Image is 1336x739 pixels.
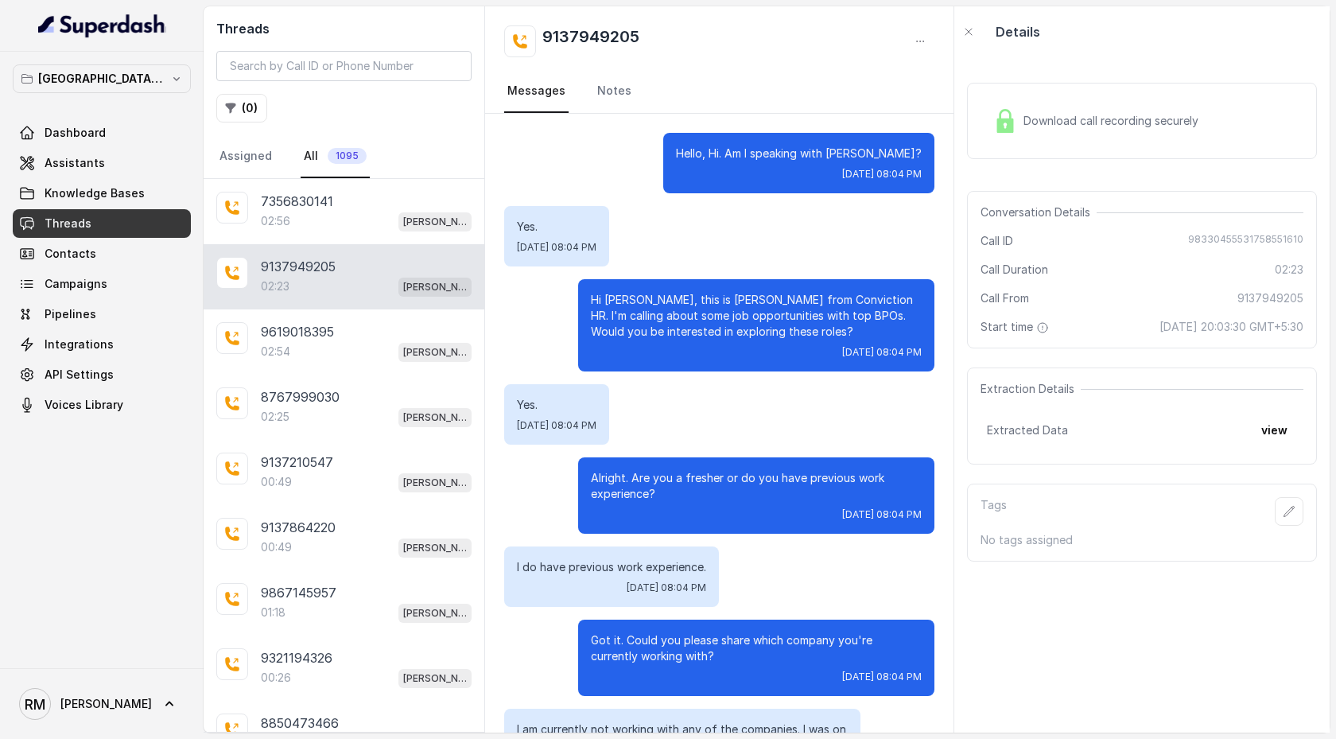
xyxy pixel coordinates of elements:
[1159,319,1303,335] span: [DATE] 20:03:30 GMT+5:30
[981,262,1048,278] span: Call Duration
[13,64,191,93] button: [GEOGRAPHIC_DATA] - [GEOGRAPHIC_DATA] - [GEOGRAPHIC_DATA]
[13,239,191,268] a: Contacts
[517,559,706,575] p: I do have previous work experience.
[842,671,922,683] span: [DATE] 08:04 PM
[216,51,472,81] input: Search by Call ID or Phone Number
[13,209,191,238] a: Threads
[1023,113,1205,129] span: Download call recording securely
[981,319,1052,335] span: Start time
[45,367,114,383] span: API Settings
[1252,416,1297,445] button: view
[60,696,152,712] span: [PERSON_NAME]
[987,422,1068,438] span: Extracted Data
[591,292,922,340] p: Hi [PERSON_NAME], this is [PERSON_NAME] from Conviction HR. I'm calling about some job opportunit...
[261,322,334,341] p: 9619018395
[517,397,596,413] p: Yes.
[403,344,467,360] p: [PERSON_NAME] Mumbai Conviction HR Outbound Assistant
[45,125,106,141] span: Dashboard
[45,276,107,292] span: Campaigns
[45,336,114,352] span: Integrations
[261,648,332,667] p: 9321194326
[13,270,191,298] a: Campaigns
[261,670,291,686] p: 00:26
[261,257,336,276] p: 9137949205
[403,605,467,621] p: [PERSON_NAME] Mumbai Conviction HR Outbound Assistant
[261,518,336,537] p: 9137864220
[261,539,292,555] p: 00:49
[676,146,922,161] p: Hello, Hi. Am I speaking with [PERSON_NAME]?
[591,470,922,502] p: Alright. Are you a fresher or do you have previous work experience?
[13,149,191,177] a: Assistants
[13,300,191,329] a: Pipelines
[981,381,1081,397] span: Extraction Details
[504,70,934,113] nav: Tabs
[403,214,467,230] p: [PERSON_NAME] Mumbai Conviction HR Outbound Assistant
[981,497,1007,526] p: Tags
[842,168,922,181] span: [DATE] 08:04 PM
[1237,290,1303,306] span: 9137949205
[842,346,922,359] span: [DATE] 08:04 PM
[627,581,706,594] span: [DATE] 08:04 PM
[45,155,105,171] span: Assistants
[996,22,1040,41] p: Details
[261,583,336,602] p: 9867145957
[517,219,596,235] p: Yes.
[517,419,596,432] span: [DATE] 08:04 PM
[45,216,91,231] span: Threads
[216,19,472,38] h2: Threads
[517,241,596,254] span: [DATE] 08:04 PM
[261,453,333,472] p: 9137210547
[981,532,1303,548] p: No tags assigned
[403,671,467,686] p: [PERSON_NAME] Mumbai Conviction HR Outbound Assistant
[591,632,922,664] p: Got it. Could you please share which company you're currently working with?
[261,474,292,490] p: 00:49
[403,410,467,426] p: [PERSON_NAME] Mumbai Conviction HR Outbound Assistant
[261,213,290,229] p: 02:56
[25,696,45,713] text: RM
[216,135,275,178] a: Assigned
[45,185,145,201] span: Knowledge Bases
[13,682,191,726] a: [PERSON_NAME]
[13,391,191,419] a: Voices Library
[261,192,333,211] p: 7356830141
[261,387,340,406] p: 8767999030
[13,119,191,147] a: Dashboard
[301,135,370,178] a: All1095
[38,69,165,88] p: [GEOGRAPHIC_DATA] - [GEOGRAPHIC_DATA] - [GEOGRAPHIC_DATA]
[261,344,290,360] p: 02:54
[45,306,96,322] span: Pipelines
[403,540,467,556] p: [PERSON_NAME] Mumbai Conviction HR Outbound Assistant
[13,179,191,208] a: Knowledge Bases
[261,714,339,733] p: 8850473466
[403,475,467,491] p: [PERSON_NAME] Mumbai Conviction HR Outbound Assistant
[216,94,267,123] button: (0)
[1188,233,1303,249] span: 98330455531758551610
[504,70,569,113] a: Messages
[981,204,1097,220] span: Conversation Details
[261,605,285,620] p: 01:18
[403,279,467,295] p: [PERSON_NAME] Mumbai Conviction HR Outbound Assistant
[1275,262,1303,278] span: 02:23
[594,70,635,113] a: Notes
[13,360,191,389] a: API Settings
[542,25,639,57] h2: 9137949205
[216,135,472,178] nav: Tabs
[328,148,367,164] span: 1095
[45,246,96,262] span: Contacts
[993,109,1017,133] img: Lock Icon
[38,13,166,38] img: light.svg
[261,409,289,425] p: 02:25
[13,330,191,359] a: Integrations
[981,233,1013,249] span: Call ID
[981,290,1029,306] span: Call From
[261,278,289,294] p: 02:23
[842,508,922,521] span: [DATE] 08:04 PM
[45,397,123,413] span: Voices Library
